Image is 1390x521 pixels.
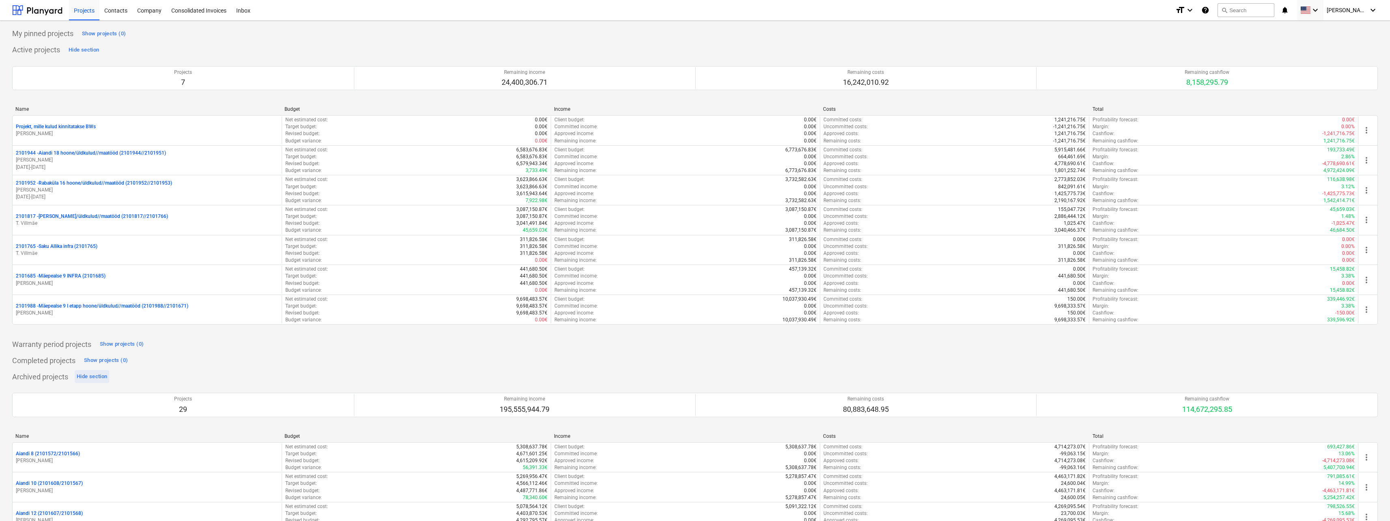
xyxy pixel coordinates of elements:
p: Cashflow : [1093,310,1114,316]
p: Revised budget : [285,250,320,257]
p: My pinned projects [12,29,73,39]
p: 3,041,491.84€ [516,220,547,227]
p: Margin : [1093,273,1109,280]
p: Approved income : [554,220,594,227]
p: Remaining income : [554,287,597,294]
div: 2101988 -Mäepealse 9 I etapp hoone/üldkulud//maatööd (2101988//2101671)[PERSON_NAME] [16,303,278,316]
p: -1,241,716.75€ [1322,130,1355,137]
p: 441,680.50€ [1058,287,1086,294]
p: T. Villmäe [16,220,278,227]
p: Remaining cashflow : [1093,257,1138,264]
span: more_vert [1362,155,1371,165]
p: Remaining costs : [823,287,861,294]
p: Budget variance : [285,257,322,264]
p: 441,680.50€ [520,280,547,287]
i: Knowledge base [1201,5,1209,15]
p: 311,826.58€ [1058,257,1086,264]
p: Remaining income : [554,227,597,234]
p: Revised budget : [285,220,320,227]
p: 2101685 - Mäepealse 9 INFRA (2101685) [16,273,106,280]
button: Search [1218,3,1274,17]
p: Committed costs : [823,296,862,303]
p: 2,190,167.92€ [1054,197,1086,204]
p: Net estimated cost : [285,146,328,153]
p: 0.00€ [535,138,547,144]
p: 1,241,716.75€ [1054,130,1086,137]
p: Uncommitted costs : [823,213,868,220]
p: Profitability forecast : [1093,146,1138,153]
div: 2101685 -Mäepealse 9 INFRA (2101685)[PERSON_NAME] [16,273,278,286]
p: Client budget : [554,296,585,303]
p: 3.38% [1341,273,1355,280]
span: more_vert [1362,125,1371,135]
p: 0.00€ [1342,116,1355,123]
p: Profitability forecast : [1093,176,1138,183]
p: 15,458.82€ [1330,266,1355,273]
button: Show projects (0) [82,354,130,367]
p: -1,241,716.75€ [1053,138,1086,144]
div: Costs [823,106,1086,112]
p: Budget variance : [285,138,322,144]
p: Uncommitted costs : [823,123,868,130]
p: Aiandi 10 (2101608/2101567) [16,480,83,487]
i: notifications [1281,5,1289,15]
p: Target budget : [285,123,317,130]
button: Show projects (0) [80,27,128,40]
p: Projects [174,69,192,76]
p: Committed income : [554,123,598,130]
p: 10,037,930.49€ [782,296,817,303]
p: Profitability forecast : [1093,296,1138,303]
p: Net estimated cost : [285,236,328,243]
p: 0.00€ [804,243,817,250]
p: Revised budget : [285,280,320,287]
p: Aiandi 8 (2101572/2101566) [16,450,80,457]
div: Aiandi 10 (2101608/2101567)[PERSON_NAME] [16,480,278,494]
p: [PERSON_NAME] [16,457,278,464]
p: 0.00€ [804,160,817,167]
p: Revised budget : [285,130,320,137]
p: 1.48% [1341,213,1355,220]
p: 0.00€ [535,123,547,130]
p: Approved costs : [823,220,859,227]
p: 3,733.49€ [526,167,547,174]
p: 46,684.50€ [1330,227,1355,234]
p: Active projects [12,45,60,55]
p: Revised budget : [285,310,320,316]
p: 2.86% [1341,153,1355,160]
p: Remaining cashflow : [1093,167,1138,174]
p: Approved income : [554,190,594,197]
div: Hide section [69,45,99,55]
p: Margin : [1093,213,1109,220]
p: Target budget : [285,183,317,190]
p: Net estimated cost : [285,296,328,303]
p: 441,680.50€ [1058,273,1086,280]
p: 150.00€ [1067,310,1086,316]
p: 2101765 - Saku Allika infra (2101765) [16,243,97,250]
p: 0.00€ [804,138,817,144]
p: 9,698,333.57€ [1054,303,1086,310]
p: 2101988 - Mäepealse 9 I etapp hoone/üldkulud//maatööd (2101988//2101671) [16,303,188,310]
span: more_vert [1362,452,1371,462]
p: Budget variance : [285,316,322,323]
p: Remaining cashflow : [1093,227,1138,234]
p: Margin : [1093,153,1109,160]
p: 45,659.03€ [1330,206,1355,213]
p: Uncommitted costs : [823,273,868,280]
p: Client budget : [554,236,585,243]
p: 0.00€ [535,287,547,294]
p: 0.00€ [1073,236,1086,243]
p: 16,242,010.92 [843,78,889,87]
p: 116,638.98€ [1327,176,1355,183]
p: Committed income : [554,213,598,220]
p: -1,025.47€ [1332,220,1355,227]
p: Uncommitted costs : [823,183,868,190]
p: 0.00€ [804,213,817,220]
p: 0.00€ [804,130,817,137]
p: Committed income : [554,273,598,280]
p: 3,615,943.64€ [516,190,547,197]
div: 2101952 -Rabaküla 16 hoone/üldkulud//maatööd (2101952//2101953)[PERSON_NAME][DATE]-[DATE] [16,180,278,200]
p: Cashflow : [1093,190,1114,197]
p: 0.00€ [804,280,817,287]
p: 3,087,150.87€ [785,206,817,213]
p: Cashflow : [1093,280,1114,287]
